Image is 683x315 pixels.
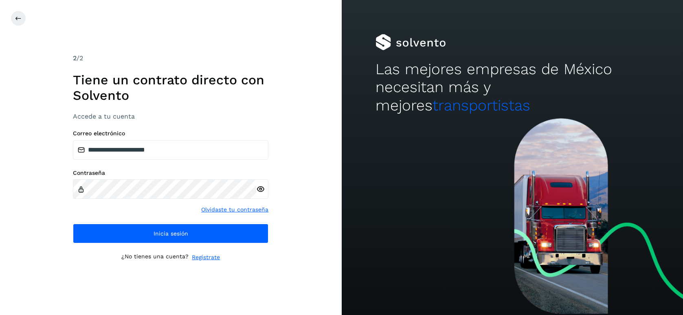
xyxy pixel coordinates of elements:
div: /2 [73,53,268,63]
h3: Accede a tu cuenta [73,112,268,120]
a: Olvidaste tu contraseña [201,205,268,214]
button: Inicia sesión [73,224,268,243]
span: Inicia sesión [154,231,188,236]
span: 2 [73,54,77,62]
span: transportistas [433,97,530,114]
label: Correo electrónico [73,130,268,137]
h2: Las mejores empresas de México necesitan más y mejores [376,60,649,115]
label: Contraseña [73,170,268,176]
h1: Tiene un contrato directo con Solvento [73,72,268,104]
p: ¿No tienes una cuenta? [121,253,189,262]
a: Regístrate [192,253,220,262]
